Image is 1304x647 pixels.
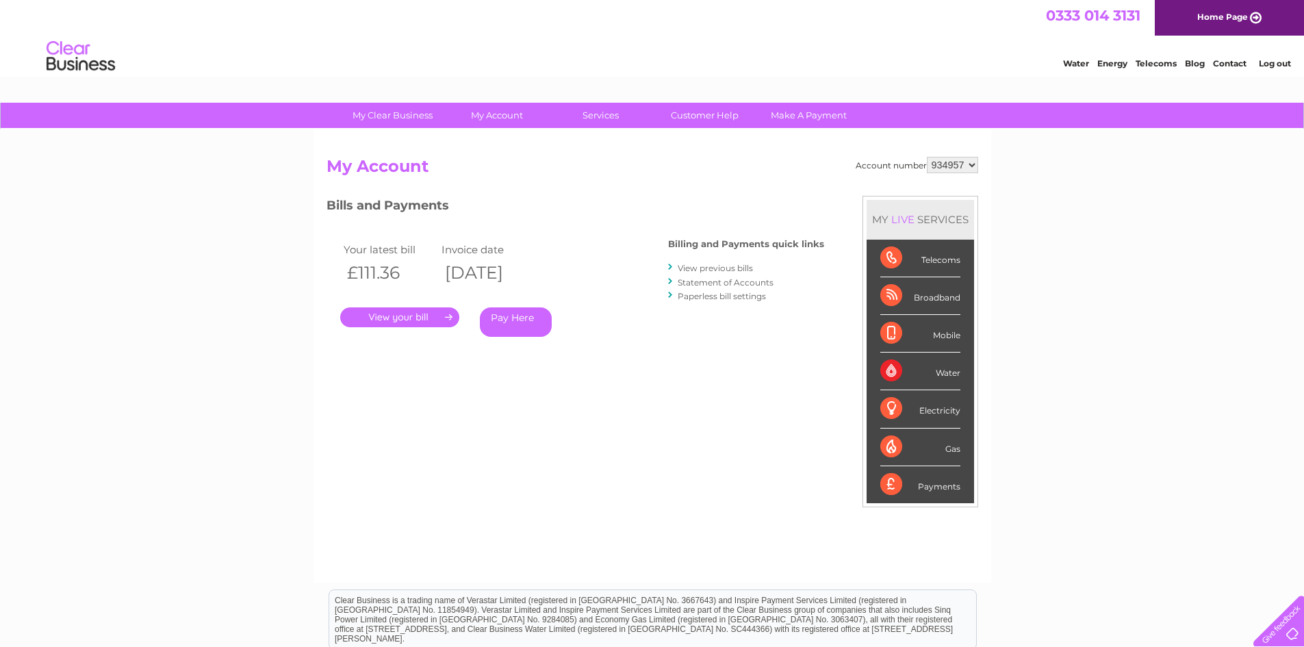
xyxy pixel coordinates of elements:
[340,240,439,259] td: Your latest bill
[752,103,865,128] a: Make A Payment
[1063,58,1089,68] a: Water
[327,157,978,183] h2: My Account
[856,157,978,173] div: Account number
[336,103,449,128] a: My Clear Business
[880,353,960,390] div: Water
[1213,58,1247,68] a: Contact
[1046,7,1140,24] a: 0333 014 3131
[678,291,766,301] a: Paperless bill settings
[438,259,537,287] th: [DATE]
[678,277,774,288] a: Statement of Accounts
[327,196,824,220] h3: Bills and Payments
[880,390,960,428] div: Electricity
[668,239,824,249] h4: Billing and Payments quick links
[888,213,917,226] div: LIVE
[46,36,116,77] img: logo.png
[1259,58,1291,68] a: Log out
[340,259,439,287] th: £111.36
[880,277,960,315] div: Broadband
[1097,58,1127,68] a: Energy
[880,315,960,353] div: Mobile
[880,466,960,503] div: Payments
[880,429,960,466] div: Gas
[438,240,537,259] td: Invoice date
[867,200,974,239] div: MY SERVICES
[480,307,552,337] a: Pay Here
[1185,58,1205,68] a: Blog
[1136,58,1177,68] a: Telecoms
[880,240,960,277] div: Telecoms
[648,103,761,128] a: Customer Help
[440,103,553,128] a: My Account
[678,263,753,273] a: View previous bills
[329,8,976,66] div: Clear Business is a trading name of Verastar Limited (registered in [GEOGRAPHIC_DATA] No. 3667643...
[544,103,657,128] a: Services
[340,307,459,327] a: .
